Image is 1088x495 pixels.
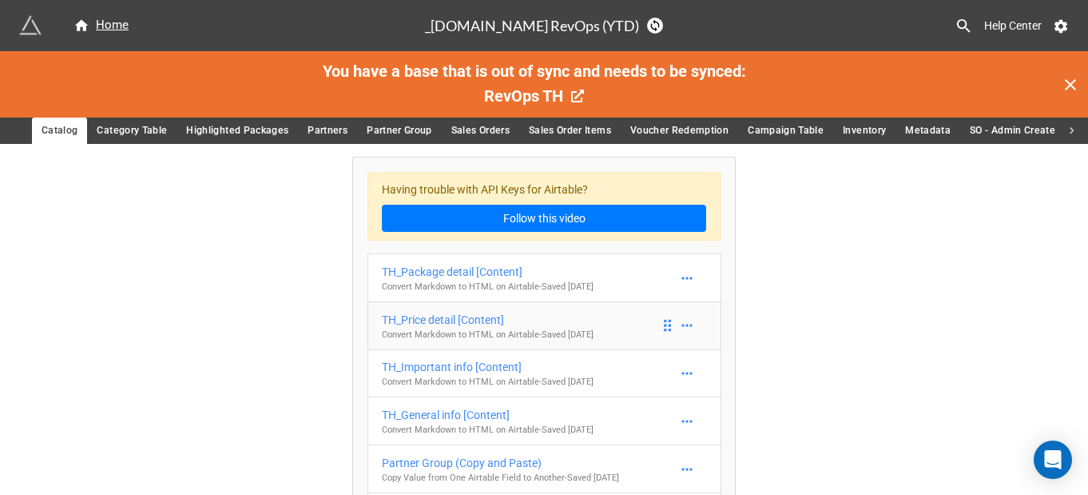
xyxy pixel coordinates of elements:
div: TH_Price detail [Content] [382,311,594,329]
p: Convert Markdown to HTML on Airtable - Saved [DATE] [382,329,594,341]
a: TH_Price detail [Content]Convert Markdown to HTML on Airtable-Saved [DATE] [367,301,721,350]
div: Open Intercom Messenger [1034,441,1072,479]
a: TH_Package detail [Content]Convert Markdown to HTML on Airtable-Saved [DATE] [367,253,721,302]
span: Sales Orders [451,122,510,139]
div: Home [73,16,129,35]
span: Sales Order Items [529,122,611,139]
span: Partners [308,122,347,139]
div: Having trouble with API Keys for Airtable? [367,172,721,242]
span: Catalog [42,122,77,139]
div: TH_Package detail [Content] [382,263,594,281]
h3: _[DOMAIN_NAME] RevOps (YTD) [425,18,639,33]
a: TH_General info [Content]Convert Markdown to HTML on Airtable-Saved [DATE] [367,397,721,445]
p: Convert Markdown to HTML on Airtable - Saved [DATE] [382,424,594,437]
a: Follow this video [382,205,706,232]
span: Campaign Table [748,122,824,139]
img: miniextensions-icon.73ae0678.png [19,14,42,37]
a: Partner Group (Copy and Paste)Copy Value from One Airtable Field to Another-Saved [DATE] [367,445,721,493]
span: Voucher Redemption [630,122,729,139]
span: You have a base that is out of sync and needs to be synced: [323,62,746,81]
a: Sync Base Structure [647,18,663,34]
span: Inventory [843,122,886,139]
p: Convert Markdown to HTML on Airtable - Saved [DATE] [382,376,594,389]
span: Partner Group [367,122,432,139]
div: TH_General info [Content] [382,406,594,424]
span: Highlighted Packages [186,122,288,139]
p: Convert Markdown to HTML on Airtable - Saved [DATE] [382,281,594,293]
div: scrollable auto tabs example [32,118,1056,144]
p: Copy Value from One Airtable Field to Another - Saved [DATE] [382,472,619,485]
a: TH_Important info [Content]Convert Markdown to HTML on Airtable-Saved [DATE] [367,349,721,398]
span: Category Table [97,122,167,139]
div: TH_Important info [Content] [382,358,594,376]
span: Metadata [905,122,951,139]
span: RevOps TH [484,86,563,106]
a: Help Center [973,11,1053,40]
div: Partner Group (Copy and Paste) [382,454,619,472]
a: Home [64,16,138,35]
